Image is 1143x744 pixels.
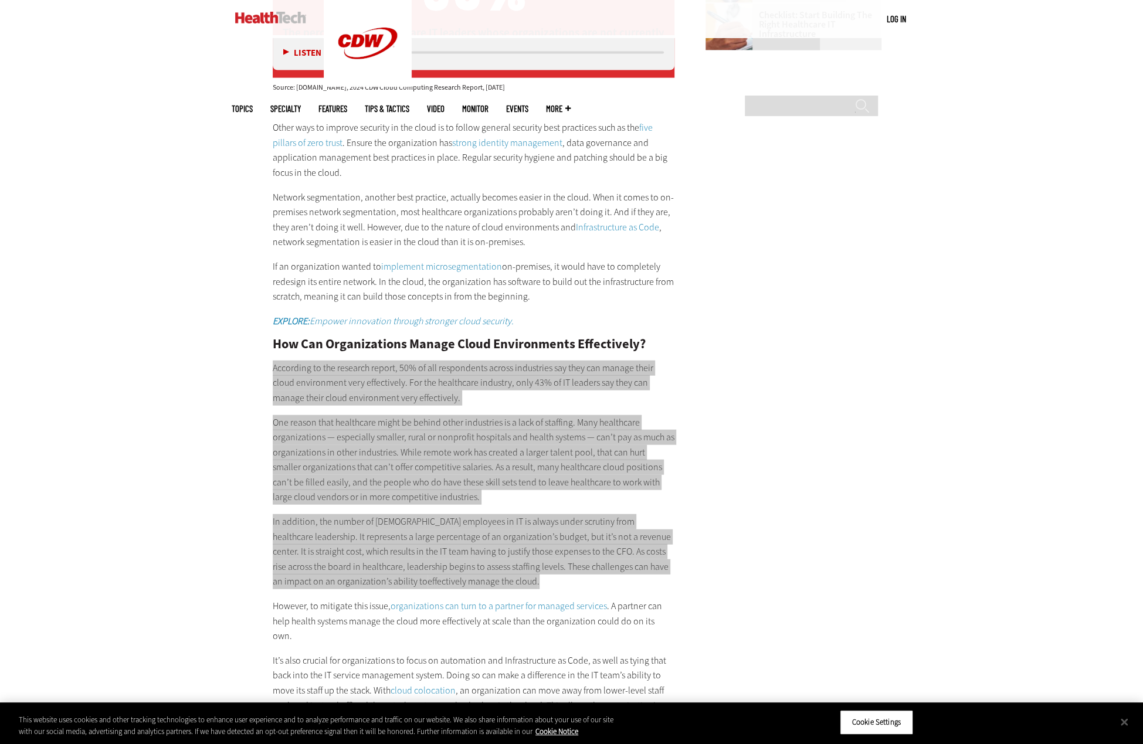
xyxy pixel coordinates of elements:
a: implement microsegmentation [381,260,502,273]
a: Log in [887,13,906,24]
a: CDW [324,77,412,90]
p: One reason that healthcare might be behind other industries is a lack of staffing. Many healthcar... [273,415,675,505]
a: effectively manage the cloud [428,575,537,587]
em: Empower innovation through stronger cloud security. [273,315,514,327]
a: EXPLORE:Empower innovation through stronger cloud security. [273,315,514,327]
p: If an organization wanted to on-premises, it would have to completely redesign its entire network... [273,259,675,304]
span: More [546,104,571,113]
a: strong identity management [452,137,562,149]
span: Topics [232,104,253,113]
h2: How Can Organizations Manage Cloud Environments Effectively? [273,338,675,351]
img: Home [235,12,306,23]
p: In addition, the number of [DEMOGRAPHIC_DATA] employees in IT is always under scrutiny from healt... [273,514,675,589]
a: More information about your privacy [535,726,578,736]
a: Features [318,104,347,113]
p: Other ways to improve security in the cloud is to follow general security best practices such as ... [273,120,675,180]
a: Events [506,104,528,113]
p: Network segmentation, another best practice, actually becomes easier in the cloud. When it comes ... [273,190,675,250]
a: Video [427,104,445,113]
span: Specialty [270,104,301,113]
p: It’s also crucial for organizations to focus on automation and Infrastructure as Code, as well as... [273,653,675,743]
a: organizations can turn to a partner for managed services [391,600,607,612]
p: According to the research report, 50% of all respondents across industries say they can manage th... [273,361,675,406]
a: cloud colocation [391,684,456,697]
button: Cookie Settings [840,710,913,735]
strong: EXPLORE: [273,315,310,327]
a: MonITor [462,104,489,113]
p: However, to mitigate this issue, . A partner can help health systems manage the cloud more effect... [273,599,675,644]
div: User menu [887,13,906,25]
a: five pillars of zero trust [273,121,653,149]
button: Close [1111,709,1137,735]
a: Tips & Tactics [365,104,409,113]
div: This website uses cookies and other tracking technologies to enhance user experience and to analy... [19,714,629,737]
a: Infrastructure as Code [576,221,659,233]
